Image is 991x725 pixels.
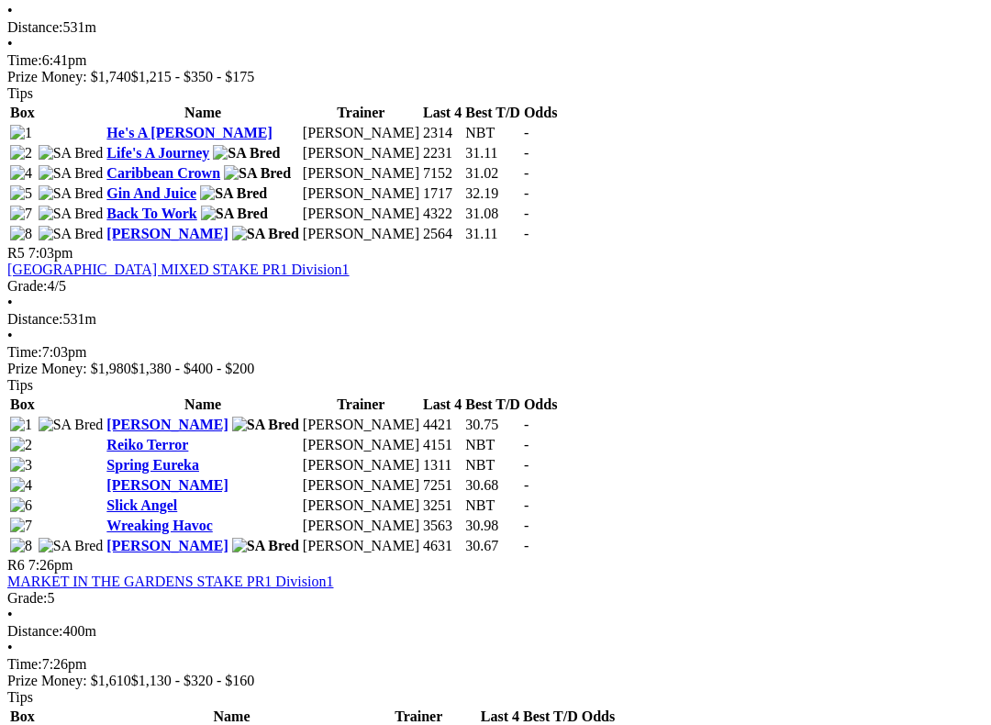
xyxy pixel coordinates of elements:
td: 30.98 [464,517,521,535]
td: 4421 [422,416,462,434]
td: 2231 [422,144,462,162]
span: Distance: [7,311,62,327]
img: 8 [10,226,32,242]
td: [PERSON_NAME] [302,436,420,454]
span: - [524,497,529,513]
img: 2 [10,145,32,162]
a: He's A [PERSON_NAME] [106,125,272,140]
img: 1 [10,125,32,141]
td: [PERSON_NAME] [302,517,420,535]
a: Caribbean Crown [106,165,220,181]
a: [PERSON_NAME] [106,417,228,432]
th: Last 4 [422,104,462,122]
span: 7:26pm [28,557,73,573]
div: 5 [7,590,984,607]
td: [PERSON_NAME] [302,144,420,162]
span: - [524,538,529,553]
td: [PERSON_NAME] [302,205,420,223]
span: - [524,457,529,473]
a: [PERSON_NAME] [106,538,228,553]
td: 32.19 [464,184,521,203]
img: 8 [10,538,32,554]
span: Time: [7,52,42,68]
span: $1,215 - $350 - $175 [131,69,255,84]
img: SA Bred [39,538,104,554]
td: NBT [464,456,521,474]
div: 7:26pm [7,656,984,673]
td: [PERSON_NAME] [302,456,420,474]
a: Reiko Terror [106,437,188,452]
span: - [524,417,529,432]
div: 4/5 [7,278,984,295]
span: Distance: [7,623,62,639]
span: • [7,295,13,310]
td: [PERSON_NAME] [302,184,420,203]
span: - [524,206,529,221]
span: Box [10,708,35,724]
span: Time: [7,656,42,672]
span: Box [10,105,35,120]
td: [PERSON_NAME] [302,537,420,555]
img: SA Bred [39,226,104,242]
td: 1311 [422,456,462,474]
div: 7:03pm [7,344,984,361]
th: Trainer [302,104,420,122]
td: 31.11 [464,225,521,243]
span: - [524,226,529,241]
span: R6 [7,557,25,573]
td: [PERSON_NAME] [302,416,420,434]
td: 31.11 [464,144,521,162]
a: Life's A Journey [106,145,209,161]
span: Tips [7,85,33,101]
td: 1717 [422,184,462,203]
td: 30.67 [464,537,521,555]
span: Grade: [7,590,48,606]
img: SA Bred [232,538,299,554]
span: - [524,165,529,181]
img: 5 [10,185,32,202]
a: [PERSON_NAME] [106,226,228,241]
span: $1,130 - $320 - $160 [131,673,255,688]
td: NBT [464,436,521,454]
td: [PERSON_NAME] [302,496,420,515]
span: $1,380 - $400 - $200 [131,361,255,376]
a: Slick Angel [106,497,177,513]
span: Tips [7,689,33,705]
div: Prize Money: $1,980 [7,361,984,377]
span: Distance: [7,19,62,35]
img: 7 [10,518,32,534]
img: 2 [10,437,32,453]
span: - [524,518,529,533]
td: [PERSON_NAME] [302,124,420,142]
img: SA Bred [200,185,267,202]
div: 6:41pm [7,52,984,69]
img: SA Bred [232,226,299,242]
td: 30.75 [464,416,521,434]
img: 6 [10,497,32,514]
a: Back To Work [106,206,196,221]
a: MARKET IN THE GARDENS STAKE PR1 Division1 [7,574,333,589]
span: R5 [7,245,25,261]
span: • [7,36,13,51]
td: 2314 [422,124,462,142]
td: 3251 [422,496,462,515]
th: Name [106,104,300,122]
img: SA Bred [201,206,268,222]
img: 7 [10,206,32,222]
img: SA Bred [232,417,299,433]
span: Box [10,396,35,412]
img: SA Bred [39,165,104,182]
img: SA Bred [224,165,291,182]
td: 2564 [422,225,462,243]
img: SA Bred [39,206,104,222]
span: • [7,3,13,18]
img: SA Bred [39,145,104,162]
td: 4151 [422,436,462,454]
td: 30.68 [464,476,521,495]
th: Last 4 [422,396,462,414]
a: Gin And Juice [106,185,196,201]
td: 7152 [422,164,462,183]
span: - [524,145,529,161]
span: Grade: [7,278,48,294]
span: Time: [7,344,42,360]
